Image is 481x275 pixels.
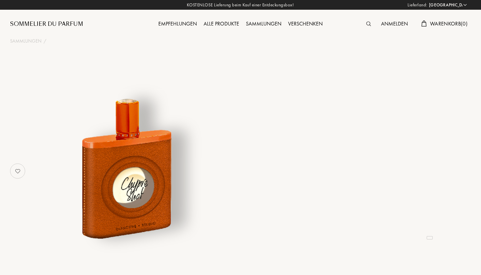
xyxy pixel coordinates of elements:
a: Anmelden [378,20,411,27]
img: undefined undefined [43,85,208,250]
span: Warenkorb ( 0 ) [430,20,468,27]
span: Lieferland: [408,2,427,8]
a: Alle Produkte [200,20,243,27]
img: cart.svg [421,20,427,26]
div: / [44,38,46,45]
img: search_icn.svg [366,21,371,26]
img: no_like_p.png [11,164,24,178]
div: Empfehlungen [155,20,200,29]
div: Alle Produkte [200,20,243,29]
a: Sommelier du Parfum [10,20,83,28]
div: Verschenken [285,20,326,29]
a: Empfehlungen [155,20,200,27]
a: Sammlungen [243,20,285,27]
a: Sammlungen [10,38,42,45]
div: Sammlungen [243,20,285,29]
a: Verschenken [285,20,326,27]
div: Anmelden [378,20,411,29]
